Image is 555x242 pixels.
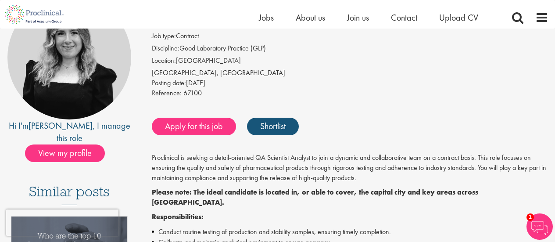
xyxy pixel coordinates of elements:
label: Location: [152,56,176,66]
label: Job type: [152,31,176,41]
span: 1 [526,213,534,221]
a: Apply for this job [152,118,236,135]
label: Discipline: [152,43,179,54]
a: Shortlist [247,118,299,135]
strong: Please note: The ideal candidate is located in, or able to cover, the capital city and key areas ... [152,188,478,207]
label: Reference: [152,88,182,98]
a: Contact [391,12,417,23]
a: About us [296,12,325,23]
div: Hi I'm , I manage this role [7,119,132,144]
span: 67100 [183,88,202,98]
li: Conduct routine testing of production and stability samples, ensuring timely completion. [152,227,548,237]
span: Posting date: [152,78,186,87]
li: Good Laboratory Practice (GLP) [152,43,548,56]
li: [GEOGRAPHIC_DATA] [152,56,548,68]
strong: Responsibilities: [152,212,204,221]
a: Join us [347,12,369,23]
div: [DATE] [152,78,548,88]
span: View my profile [25,144,105,162]
a: [PERSON_NAME] [29,120,93,131]
h3: Similar posts [29,184,110,205]
a: Jobs [259,12,274,23]
div: [GEOGRAPHIC_DATA], [GEOGRAPHIC_DATA] [152,68,548,78]
p: Proclinical is seeking a detail-oriented QA Scientist Analyst to join a dynamic and collaborative... [152,153,548,183]
a: View my profile [25,146,114,158]
a: Upload CV [439,12,478,23]
li: Contract [152,31,548,43]
iframe: reCAPTCHA [6,209,118,236]
img: Chatbot [526,213,553,240]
